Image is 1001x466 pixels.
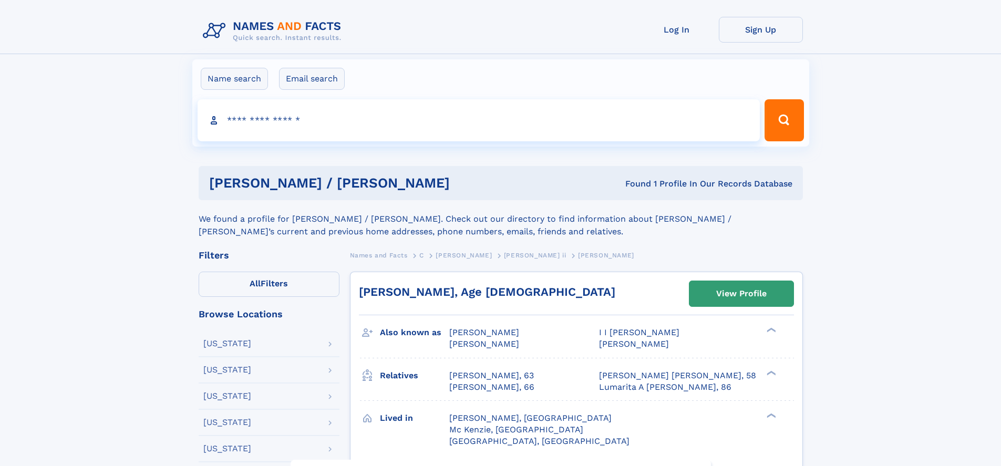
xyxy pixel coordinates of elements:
[199,200,803,238] div: We found a profile for [PERSON_NAME] / [PERSON_NAME]. Check out our directory to find information...
[380,324,449,341] h3: Also known as
[203,418,251,427] div: [US_STATE]
[203,392,251,400] div: [US_STATE]
[380,367,449,385] h3: Relatives
[538,178,792,190] div: Found 1 Profile In Our Records Database
[449,370,534,381] a: [PERSON_NAME], 63
[449,413,612,423] span: [PERSON_NAME], [GEOGRAPHIC_DATA]
[719,17,803,43] a: Sign Up
[203,444,251,453] div: [US_STATE]
[764,412,777,419] div: ❯
[350,248,408,262] a: Names and Facts
[201,68,268,90] label: Name search
[209,177,538,190] h1: [PERSON_NAME] / [PERSON_NAME]
[689,281,793,306] a: View Profile
[199,272,339,297] label: Filters
[504,248,566,262] a: [PERSON_NAME] ii
[449,424,583,434] span: Mc Kenzie, [GEOGRAPHIC_DATA]
[436,248,492,262] a: [PERSON_NAME]
[578,252,634,259] span: [PERSON_NAME]
[203,366,251,374] div: [US_STATE]
[449,436,630,446] span: [GEOGRAPHIC_DATA], [GEOGRAPHIC_DATA]
[199,309,339,319] div: Browse Locations
[504,252,566,259] span: [PERSON_NAME] ii
[436,252,492,259] span: [PERSON_NAME]
[765,99,803,141] button: Search Button
[716,282,767,306] div: View Profile
[599,327,679,337] span: I I [PERSON_NAME]
[199,17,350,45] img: Logo Names and Facts
[764,369,777,376] div: ❯
[764,327,777,334] div: ❯
[449,339,519,349] span: [PERSON_NAME]
[635,17,719,43] a: Log In
[279,68,345,90] label: Email search
[250,278,261,288] span: All
[199,251,339,260] div: Filters
[198,99,760,141] input: search input
[599,381,731,393] a: Lumarita A [PERSON_NAME], 86
[449,381,534,393] a: [PERSON_NAME], 66
[380,409,449,427] h3: Lived in
[599,370,756,381] a: [PERSON_NAME] [PERSON_NAME], 58
[599,339,669,349] span: [PERSON_NAME]
[359,285,615,298] a: [PERSON_NAME], Age [DEMOGRAPHIC_DATA]
[419,252,424,259] span: C
[449,327,519,337] span: [PERSON_NAME]
[203,339,251,348] div: [US_STATE]
[419,248,424,262] a: C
